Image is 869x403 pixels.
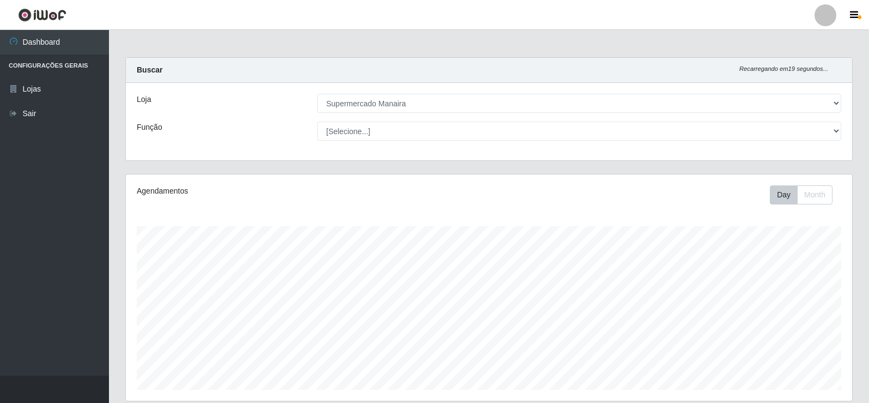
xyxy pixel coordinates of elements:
[137,185,421,197] div: Agendamentos
[739,65,828,72] i: Recarregando em 19 segundos...
[770,185,832,204] div: First group
[770,185,841,204] div: Toolbar with button groups
[797,185,832,204] button: Month
[770,185,798,204] button: Day
[137,122,162,133] label: Função
[137,65,162,74] strong: Buscar
[137,94,151,105] label: Loja
[18,8,66,22] img: CoreUI Logo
